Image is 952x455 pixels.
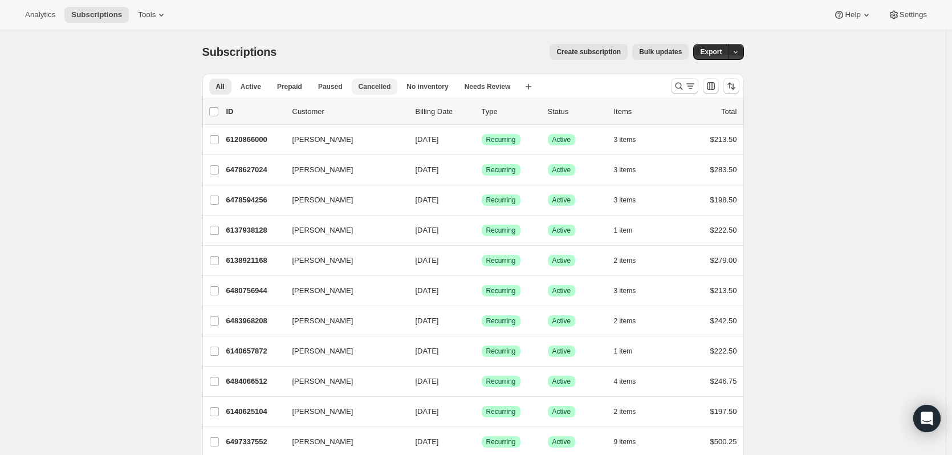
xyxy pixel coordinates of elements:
span: 3 items [614,286,636,295]
span: Paused [318,82,343,91]
span: Recurring [486,437,516,446]
div: 6484066512[PERSON_NAME][DATE]SuccessRecurringSuccessActive4 items$246.75 [226,373,737,389]
span: 2 items [614,407,636,416]
div: 6480756944[PERSON_NAME][DATE]SuccessRecurringSuccessActive3 items$213.50 [226,283,737,299]
span: 3 items [614,135,636,144]
span: Recurring [486,196,516,205]
span: Active [552,316,571,326]
span: All [216,82,225,91]
div: 6137938128[PERSON_NAME][DATE]SuccessRecurringSuccessActive1 item$222.50 [226,222,737,238]
span: Recurring [486,347,516,356]
span: 3 items [614,165,636,174]
p: 6138921168 [226,255,283,266]
button: 3 items [614,283,649,299]
span: $198.50 [710,196,737,204]
button: Sort the results [723,78,739,94]
button: 1 item [614,343,645,359]
div: 6140657872[PERSON_NAME][DATE]SuccessRecurringSuccessActive1 item$222.50 [226,343,737,359]
p: Status [548,106,605,117]
button: 2 items [614,404,649,420]
span: $283.50 [710,165,737,174]
div: 6140625104[PERSON_NAME][DATE]SuccessRecurringSuccessActive2 items$197.50 [226,404,737,420]
span: Recurring [486,286,516,295]
span: [DATE] [416,286,439,295]
span: [PERSON_NAME] [292,134,353,145]
span: Active [552,377,571,386]
button: Search and filter results [671,78,698,94]
span: 2 items [614,256,636,265]
span: No inventory [406,82,448,91]
button: Settings [881,7,934,23]
span: Recurring [486,165,516,174]
span: Active [552,437,571,446]
span: [PERSON_NAME] [292,164,353,176]
span: 1 item [614,226,633,235]
span: Subscriptions [202,46,277,58]
div: 6478594256[PERSON_NAME][DATE]SuccessRecurringSuccessActive3 items$198.50 [226,192,737,208]
span: Analytics [25,10,55,19]
span: Recurring [486,316,516,326]
span: Active [552,347,571,356]
span: Active [552,196,571,205]
button: [PERSON_NAME] [286,403,400,421]
div: 6497337552[PERSON_NAME][DATE]SuccessRecurringSuccessActive9 items$500.25 [226,434,737,450]
span: [PERSON_NAME] [292,436,353,448]
span: Help [845,10,860,19]
span: $222.50 [710,226,737,234]
span: Cancelled [359,82,391,91]
span: [DATE] [416,316,439,325]
div: 6483968208[PERSON_NAME][DATE]SuccessRecurringSuccessActive2 items$242.50 [226,313,737,329]
p: 6483968208 [226,315,283,327]
div: IDCustomerBilling DateTypeStatusItemsTotal [226,106,737,117]
span: [PERSON_NAME] [292,255,353,266]
button: [PERSON_NAME] [286,312,400,330]
div: Items [614,106,671,117]
span: Recurring [486,256,516,265]
span: 2 items [614,316,636,326]
button: [PERSON_NAME] [286,342,400,360]
p: 6480756944 [226,285,283,296]
p: 6497337552 [226,436,283,448]
button: 4 items [614,373,649,389]
div: 6478627024[PERSON_NAME][DATE]SuccessRecurringSuccessActive3 items$283.50 [226,162,737,178]
span: [DATE] [416,165,439,174]
button: Customize table column order and visibility [703,78,719,94]
div: Open Intercom Messenger [913,405,941,432]
span: [DATE] [416,226,439,234]
button: [PERSON_NAME] [286,282,400,300]
p: ID [226,106,283,117]
span: [PERSON_NAME] [292,194,353,206]
span: $197.50 [710,407,737,416]
span: [PERSON_NAME] [292,406,353,417]
span: Tools [138,10,156,19]
span: Active [552,286,571,295]
span: $213.50 [710,135,737,144]
span: $500.25 [710,437,737,446]
p: 6140625104 [226,406,283,417]
span: Needs Review [465,82,511,91]
span: [PERSON_NAME] [292,285,353,296]
span: Bulk updates [639,47,682,56]
span: [DATE] [416,347,439,355]
div: Type [482,106,539,117]
span: Recurring [486,377,516,386]
span: [DATE] [416,377,439,385]
button: 3 items [614,192,649,208]
button: Create subscription [550,44,628,60]
span: Recurring [486,226,516,235]
span: Active [241,82,261,91]
p: Total [721,106,737,117]
button: 2 items [614,313,649,329]
span: 9 items [614,437,636,446]
span: [DATE] [416,135,439,144]
button: 3 items [614,132,649,148]
button: Help [827,7,878,23]
span: Recurring [486,407,516,416]
span: 1 item [614,347,633,356]
span: Subscriptions [71,10,122,19]
span: [PERSON_NAME] [292,315,353,327]
p: 6484066512 [226,376,283,387]
span: $246.75 [710,377,737,385]
button: [PERSON_NAME] [286,372,400,391]
span: $242.50 [710,316,737,325]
